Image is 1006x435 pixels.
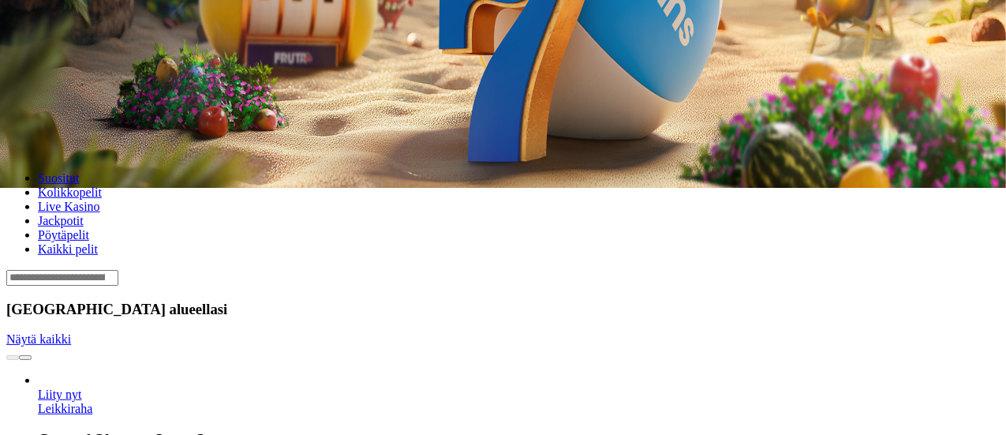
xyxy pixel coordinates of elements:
a: Suositut [38,171,79,185]
a: Kolikkopelit [38,186,102,199]
a: Live Kasino [38,200,100,213]
a: Jackpotit [38,214,84,227]
header: Lobby [6,144,1000,286]
span: Pöytäpelit [38,228,89,242]
a: Gates of Olympus Super Scatter [38,388,82,401]
a: Näytä kaikki [6,332,71,346]
button: prev slide [6,355,19,360]
input: Search [6,270,118,286]
a: Gates of Olympus Super Scatter [38,402,92,415]
button: next slide [19,355,32,360]
span: Liity nyt [38,388,82,401]
span: Kaikki pelit [38,242,98,256]
h3: [GEOGRAPHIC_DATA] alueellasi [6,301,1000,318]
nav: Lobby [6,144,1000,257]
